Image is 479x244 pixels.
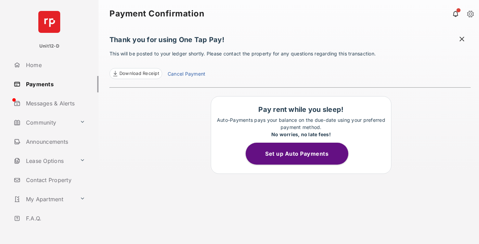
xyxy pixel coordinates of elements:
a: Download Receipt [109,68,162,79]
a: Cancel Payment [168,70,205,79]
img: svg+xml;base64,PHN2ZyB4bWxucz0iaHR0cDovL3d3dy53My5vcmcvMjAwMC9zdmciIHdpZHRoPSI2NCIgaGVpZ2h0PSI2NC... [38,11,60,33]
a: Messages & Alerts [11,95,99,112]
a: Set up Auto Payments [246,150,357,157]
p: This will be posted to your ledger shortly. Please contact the property for any questions regardi... [109,50,471,79]
a: F.A.Q. [11,210,99,227]
button: Set up Auto Payments [246,143,348,165]
h1: Thank you for using One Tap Pay! [109,36,471,47]
strong: Payment Confirmation [109,10,204,18]
p: Auto-Payments pays your balance on the due-date using your preferred payment method. [215,116,388,138]
div: No worries, no late fees! [215,131,388,138]
a: Payments [11,76,99,92]
p: Unit12-D [39,43,59,50]
a: Lease Options [11,153,77,169]
h1: Pay rent while you sleep! [215,105,388,114]
a: My Apartment [11,191,77,207]
span: Download Receipt [119,70,159,77]
a: Announcements [11,133,99,150]
a: Home [11,57,99,73]
a: Community [11,114,77,131]
a: Contact Property [11,172,99,188]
